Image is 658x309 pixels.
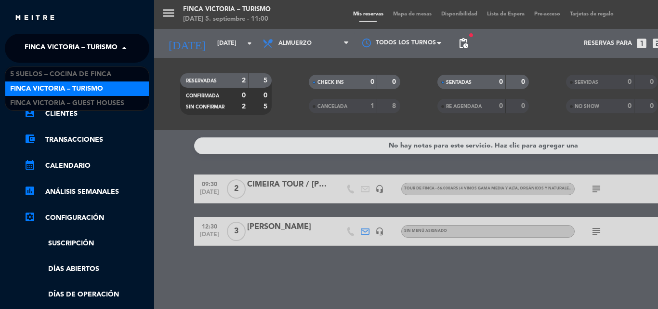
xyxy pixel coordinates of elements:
i: calendar_month [24,159,36,171]
span: FINCA VICTORIA – TURISMO [10,83,103,94]
a: account_balance_walletTransacciones [24,134,149,146]
a: account_boxClientes [24,108,149,120]
span: 5 SUELOS – COCINA DE FINCA [10,69,111,80]
i: assessment [24,185,36,197]
a: Suscripción [24,238,149,249]
a: Días abiertos [24,264,149,275]
img: MEITRE [14,14,55,22]
a: Configuración [24,212,149,224]
a: assessmentANÁLISIS SEMANALES [24,186,149,198]
a: Días de Operación [24,289,149,300]
span: fiber_manual_record [468,32,474,38]
i: settings_applications [24,211,36,223]
i: account_box [24,107,36,119]
a: calendar_monthCalendario [24,160,149,172]
span: pending_actions [458,38,469,49]
span: FINCA VICTORIA – TURISMO [25,38,118,58]
i: account_balance_wallet [24,133,36,145]
span: FINCA VICTORIA – GUEST HOUSES [10,98,124,109]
